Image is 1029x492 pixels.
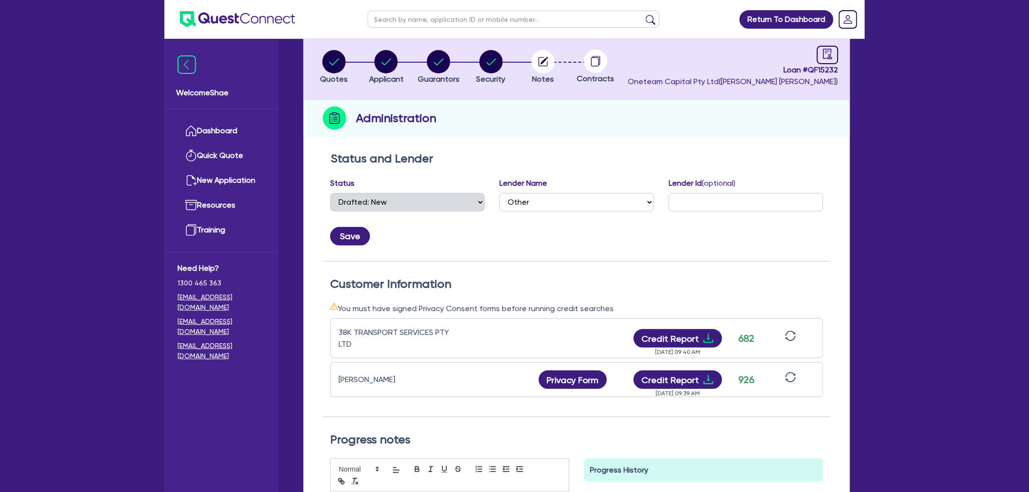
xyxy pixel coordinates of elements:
[369,50,404,86] button: Applicant
[369,74,404,84] span: Applicant
[177,341,266,361] a: [EMAIL_ADDRESS][DOMAIN_NAME]
[177,218,266,243] a: Training
[323,106,346,130] img: step-icon
[417,50,460,86] button: Guarantors
[356,109,436,127] h2: Administration
[185,150,197,161] img: quick-quote
[177,168,266,193] a: New Application
[577,74,614,83] span: Contracts
[330,433,823,447] h2: Progress notes
[782,371,799,388] button: sync
[477,74,506,84] span: Security
[584,458,823,482] div: Progress History
[539,370,607,389] button: Privacy Form
[703,333,714,344] span: download
[531,50,555,86] button: Notes
[330,277,823,291] h2: Customer Information
[180,11,295,27] img: quest-connect-logo-blue
[702,178,736,188] span: (optional)
[177,119,266,143] a: Dashboard
[499,177,547,189] label: Lender Name
[320,74,348,84] span: Quotes
[338,327,460,350] div: 38K TRANSPORT SERVICES PTY LTD
[785,372,796,383] span: sync
[185,199,197,211] img: resources
[734,331,759,346] div: 682
[532,74,554,84] span: Notes
[319,50,348,86] button: Quotes
[817,46,838,64] a: audit
[822,49,833,59] span: audit
[669,177,736,189] label: Lender Id
[634,370,723,389] button: Credit Reportdownload
[177,55,196,74] img: icon-menu-close
[177,292,266,313] a: [EMAIL_ADDRESS][DOMAIN_NAME]
[338,374,460,386] div: [PERSON_NAME]
[185,175,197,186] img: new-application
[734,372,759,387] div: 926
[634,329,723,348] button: Credit Reportdownload
[476,50,506,86] button: Security
[177,143,266,168] a: Quick Quote
[177,193,266,218] a: Resources
[628,77,838,86] span: Oneteam Capital Pty Ltd ( [PERSON_NAME] [PERSON_NAME] )
[628,64,838,76] span: Loan # QF15232
[368,11,659,28] input: Search by name, application ID or mobile number...
[185,224,197,236] img: training
[835,7,861,32] a: Dropdown toggle
[330,177,355,189] label: Status
[330,302,338,310] span: warning
[740,10,834,29] a: Return To Dashboard
[782,330,799,347] button: sync
[177,263,266,274] span: Need Help?
[785,331,796,341] span: sync
[177,278,266,288] span: 1300 465 363
[177,316,266,337] a: [EMAIL_ADDRESS][DOMAIN_NAME]
[330,227,370,246] button: Save
[330,302,823,315] div: You must have signed Privacy Consent forms before running credit searches
[703,374,714,386] span: download
[418,74,460,84] span: Guarantors
[331,152,823,166] h2: Status and Lender
[176,87,267,99] span: Welcome Shae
